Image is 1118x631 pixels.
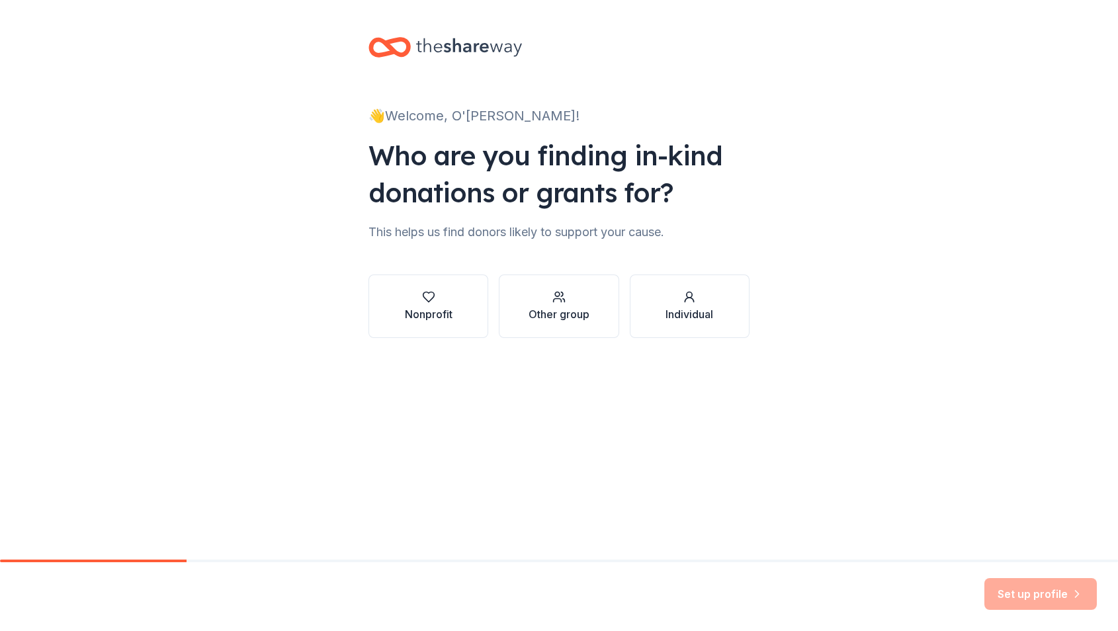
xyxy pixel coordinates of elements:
div: Individual [666,306,713,322]
button: Individual [630,274,750,338]
div: Other group [529,306,589,322]
div: Who are you finding in-kind donations or grants for? [368,137,750,211]
div: This helps us find donors likely to support your cause. [368,222,750,243]
button: Other group [499,274,619,338]
button: Nonprofit [368,274,488,338]
div: Nonprofit [405,306,452,322]
div: 👋 Welcome, O'[PERSON_NAME]! [368,105,750,126]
